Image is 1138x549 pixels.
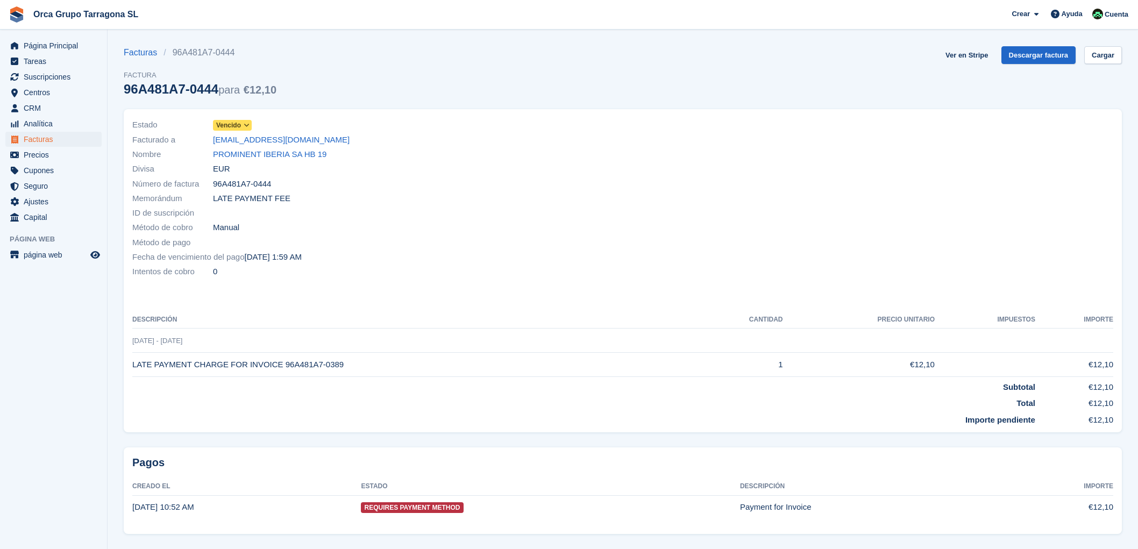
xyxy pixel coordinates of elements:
[29,5,143,23] a: Orca Grupo Tarragona SL
[24,132,88,147] span: Facturas
[5,101,102,116] a: menu
[5,38,102,53] a: menu
[24,163,88,178] span: Cupones
[9,6,25,23] img: stora-icon-8386f47178a22dfd0bd8f6a31ec36ba5ce8667c1dd55bd0f319d3a0aa187defe.svg
[1084,46,1122,64] a: Cargar
[24,247,88,262] span: página web
[1012,9,1030,19] span: Crear
[132,353,693,377] td: LATE PAYMENT CHARGE FOR INVOICE 96A481A7-0389
[783,353,935,377] td: €12,10
[213,163,230,175] span: EUR
[5,116,102,131] a: menu
[24,69,88,84] span: Suscripciones
[132,478,361,495] th: Creado el
[132,192,213,205] span: Memorándum
[24,179,88,194] span: Seguro
[5,194,102,209] a: menu
[24,54,88,69] span: Tareas
[24,194,88,209] span: Ajustes
[89,248,102,261] a: Vista previa de la tienda
[1035,311,1113,329] th: Importe
[740,495,1004,519] td: Payment for Invoice
[132,237,213,249] span: Método de pago
[941,46,992,64] a: Ver en Stripe
[213,192,290,205] span: LATE PAYMENT FEE
[132,337,182,345] span: [DATE] - [DATE]
[124,46,163,59] a: Facturas
[1004,478,1113,495] th: Importe
[935,311,1035,329] th: Impuestos
[132,207,213,219] span: ID de suscripción
[124,70,276,81] span: Factura
[5,54,102,69] a: menu
[1092,9,1103,19] img: Tania
[24,38,88,53] span: Página Principal
[124,82,276,96] div: 96A481A7-0444
[5,179,102,194] a: menu
[132,134,213,146] span: Facturado a
[5,163,102,178] a: menu
[24,147,88,162] span: Precios
[1016,398,1035,408] strong: Total
[213,222,239,234] span: Manual
[213,266,217,278] span: 0
[1035,376,1113,393] td: €12,10
[132,148,213,161] span: Nombre
[5,210,102,225] a: menu
[213,148,326,161] a: PROMINENT IBERIA SA HB 19
[132,178,213,190] span: Número de factura
[965,415,1035,424] strong: Importe pendiente
[132,266,213,278] span: Intentos de cobro
[693,311,783,329] th: CANTIDAD
[5,132,102,147] a: menu
[244,84,276,96] span: €12,10
[132,311,693,329] th: Descripción
[5,247,102,262] a: menú
[1004,495,1113,519] td: €12,10
[740,478,1004,495] th: Descripción
[1035,393,1113,410] td: €12,10
[783,311,935,329] th: Precio unitario
[213,134,350,146] a: [EMAIL_ADDRESS][DOMAIN_NAME]
[213,119,252,131] a: Vencido
[244,251,301,263] time: 2025-09-09 23:59:59 UTC
[216,120,241,130] span: Vencido
[24,85,88,100] span: Centros
[693,353,783,377] td: 1
[213,178,271,190] span: 96A481A7-0444
[124,46,276,59] nav: breadcrumbs
[1035,410,1113,426] td: €12,10
[10,234,107,245] span: Página web
[132,251,244,263] span: Fecha de vencimiento del pago
[132,222,213,234] span: Método de cobro
[1035,353,1113,377] td: €12,10
[5,85,102,100] a: menu
[24,116,88,131] span: Analítica
[218,84,240,96] span: para
[361,478,739,495] th: Estado
[361,502,463,513] span: Requires Payment Method
[5,69,102,84] a: menu
[1062,9,1083,19] span: Ayuda
[132,119,213,131] span: Estado
[24,210,88,225] span: Capital
[132,163,213,175] span: Divisa
[1105,9,1128,20] span: Cuenta
[1001,46,1076,64] a: Descargar factura
[132,502,194,511] time: 2025-09-09 08:52:08 UTC
[132,456,1113,469] h2: Pagos
[1003,382,1035,391] strong: Subtotal
[24,101,88,116] span: CRM
[5,147,102,162] a: menu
